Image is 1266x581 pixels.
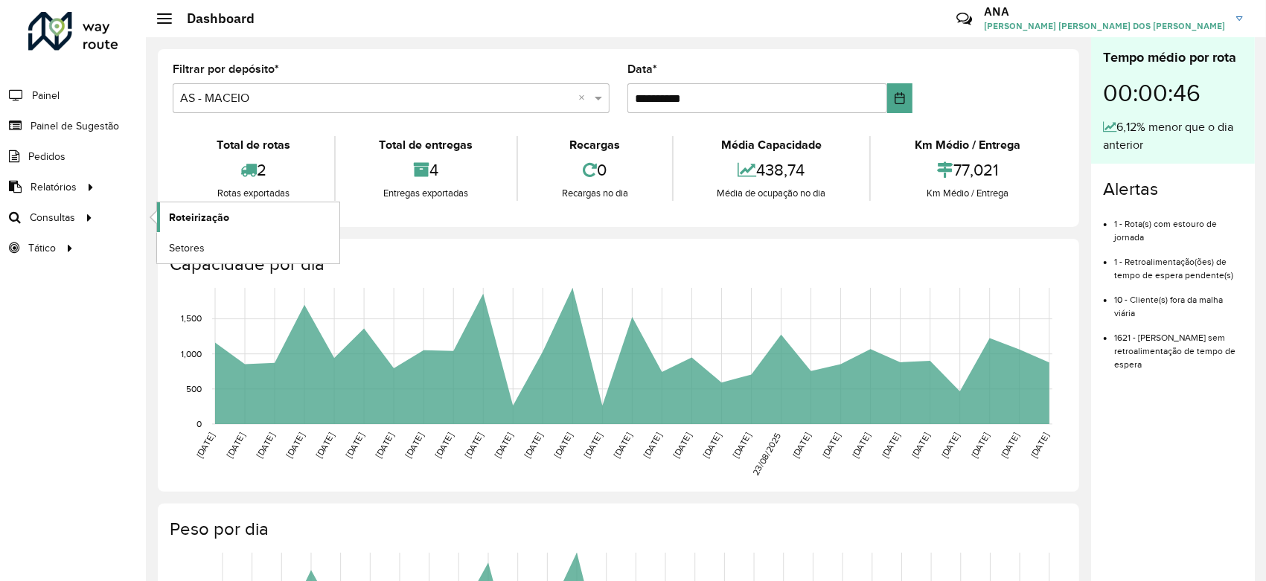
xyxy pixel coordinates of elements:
h2: Dashboard [172,10,255,27]
span: Tático [28,240,56,256]
div: Rotas exportadas [176,186,330,201]
text: [DATE] [522,431,544,460]
span: [PERSON_NAME] [PERSON_NAME] DOS [PERSON_NAME] [984,19,1225,33]
text: [DATE] [642,431,663,460]
button: Choose Date [887,83,912,113]
div: 438,74 [677,154,866,186]
h4: Capacidade por dia [170,254,1064,275]
text: [DATE] [701,431,723,460]
div: 00:00:46 [1103,68,1243,118]
li: 10 - Cliente(s) fora da malha viária [1114,282,1243,320]
li: 1 - Retroalimentação(ões) de tempo de espera pendente(s) [1114,244,1243,282]
text: [DATE] [612,431,633,460]
div: Recargas no dia [522,186,668,201]
a: Roteirização [157,202,339,232]
label: Filtrar por depósito [173,60,279,78]
div: Tempo médio por rota [1103,48,1243,68]
a: Setores [157,233,339,263]
div: Km Médio / Entrega [875,186,1061,201]
span: Consultas [30,210,75,225]
div: 2 [176,154,330,186]
span: Relatórios [31,179,77,195]
h4: Alertas [1103,179,1243,200]
text: [DATE] [790,431,812,460]
text: [DATE] [433,431,455,460]
span: Painel de Sugestão [31,118,119,134]
div: Total de rotas [176,136,330,154]
text: [DATE] [225,431,246,460]
div: Média de ocupação no dia [677,186,866,201]
text: [DATE] [909,431,931,460]
text: [DATE] [820,431,842,460]
div: Km Médio / Entrega [875,136,1061,154]
text: [DATE] [194,431,216,460]
span: Clear all [578,89,591,107]
label: Data [627,60,657,78]
span: Roteirização [169,210,229,225]
a: Contato Rápido [948,3,980,35]
div: Entregas exportadas [339,186,514,201]
text: [DATE] [314,431,336,460]
text: [DATE] [463,431,485,460]
text: [DATE] [671,431,693,460]
text: [DATE] [999,431,1020,460]
div: 4 [339,154,514,186]
div: Total de entregas [339,136,514,154]
text: [DATE] [969,431,991,460]
div: Média Capacidade [677,136,866,154]
text: 1,000 [181,349,202,359]
text: 23/08/2025 [750,431,782,478]
h3: ANA [984,4,1225,19]
div: Recargas [522,136,668,154]
li: 1621 - [PERSON_NAME] sem retroalimentação de tempo de espera [1114,320,1243,371]
div: 6,12% menor que o dia anterior [1103,118,1243,154]
text: [DATE] [552,431,574,460]
text: [DATE] [403,431,425,460]
text: [DATE] [344,431,365,460]
text: 1,500 [181,314,202,324]
span: Setores [169,240,205,256]
text: [DATE] [284,431,306,460]
text: [DATE] [374,431,395,460]
text: [DATE] [731,431,752,460]
div: 0 [522,154,668,186]
text: [DATE] [850,431,872,460]
text: [DATE] [1029,431,1050,460]
text: 500 [186,384,202,394]
text: [DATE] [939,431,961,460]
text: [DATE] [255,431,276,460]
div: 77,021 [875,154,1061,186]
h4: Peso por dia [170,519,1064,540]
text: [DATE] [880,431,901,460]
text: 0 [196,419,202,428]
span: Painel [32,88,60,103]
span: Pedidos [28,149,65,164]
text: [DATE] [493,431,514,460]
text: [DATE] [582,431,604,460]
li: 1 - Rota(s) com estouro de jornada [1114,206,1243,244]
